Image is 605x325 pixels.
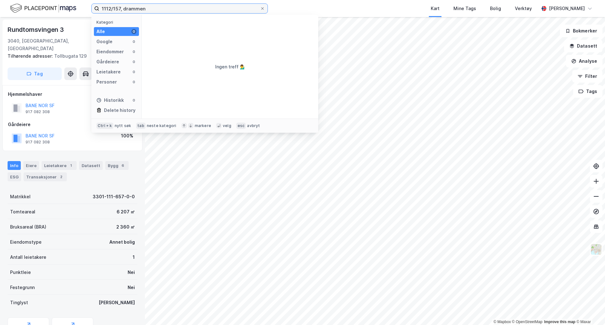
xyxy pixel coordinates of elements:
div: [PERSON_NAME] [99,299,135,306]
div: 0 [131,98,136,103]
div: Leietakere [42,161,77,170]
div: Antall leietakere [10,253,46,261]
div: Info [8,161,21,170]
div: Mine Tags [453,5,476,12]
div: 917 082 308 [26,140,50,145]
div: Hjemmelshaver [8,90,137,98]
div: nytt søk [115,123,131,128]
div: 1 [68,162,74,169]
div: Eiendommer [96,48,124,55]
div: Tinglyst [10,299,28,306]
div: 2 [58,174,64,180]
div: neste kategori [147,123,176,128]
div: esc [236,123,246,129]
div: Bolig [490,5,501,12]
div: Annet bolig [109,238,135,246]
div: Matrikkel [10,193,31,200]
div: markere [195,123,211,128]
div: Gårdeiere [96,58,119,66]
div: Bygg [105,161,129,170]
div: 100% [121,132,133,140]
div: Bruksareal (BRA) [10,223,46,231]
img: Z [590,243,602,255]
div: Kategori [96,20,139,25]
div: 6 [120,162,126,169]
div: 0 [131,39,136,44]
div: 2 360 ㎡ [116,223,135,231]
div: Verktøy [515,5,532,12]
button: Tags [573,85,602,98]
span: Tilhørende adresser: [8,53,54,59]
div: 3040, [GEOGRAPHIC_DATA], [GEOGRAPHIC_DATA] [8,37,102,52]
div: Datasett [79,161,103,170]
div: 3301-111-657-0-0 [93,193,135,200]
div: Transaksjoner [24,172,67,181]
div: Tollbugata 129 [8,52,132,60]
a: Mapbox [493,320,511,324]
div: Personer [96,78,117,86]
div: Leietakere [96,68,121,76]
a: OpenStreetMap [512,320,543,324]
input: Søk på adresse, matrikkel, gårdeiere, leietakere eller personer [99,4,260,13]
div: Tomteareal [10,208,35,216]
div: velg [223,123,231,128]
div: Google [96,38,112,45]
div: tab [136,123,146,129]
div: Kontrollprogram for chat [573,295,605,325]
div: Gårdeiere [8,121,137,128]
a: Improve this map [544,320,575,324]
button: Tag [8,67,62,80]
div: Nei [128,269,135,276]
div: Eiere [23,161,39,170]
button: Analyse [566,55,602,67]
div: Kart [431,5,440,12]
iframe: Chat Widget [573,295,605,325]
div: Festegrunn [10,284,35,291]
div: Alle [96,28,105,35]
div: avbryt [247,123,260,128]
div: Punktleie [10,269,31,276]
div: 0 [131,79,136,84]
div: Ingen treff 💁‍♂️ [215,63,245,71]
div: Nei [128,284,135,291]
div: 6 207 ㎡ [117,208,135,216]
div: Historikk [96,96,124,104]
div: ESG [8,172,21,181]
div: Rundtomsvingen 3 [8,25,65,35]
div: Delete history [104,107,135,114]
div: [PERSON_NAME] [549,5,585,12]
button: Filter [572,70,602,83]
div: 0 [131,49,136,54]
div: 917 082 308 [26,109,50,114]
button: Datasett [564,40,602,52]
div: 0 [131,29,136,34]
div: Eiendomstype [10,238,42,246]
div: 0 [131,59,136,64]
div: Ctrl + k [96,123,113,129]
div: 0 [131,69,136,74]
div: 1 [133,253,135,261]
img: logo.f888ab2527a4732fd821a326f86c7f29.svg [10,3,76,14]
button: Bokmerker [560,25,602,37]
